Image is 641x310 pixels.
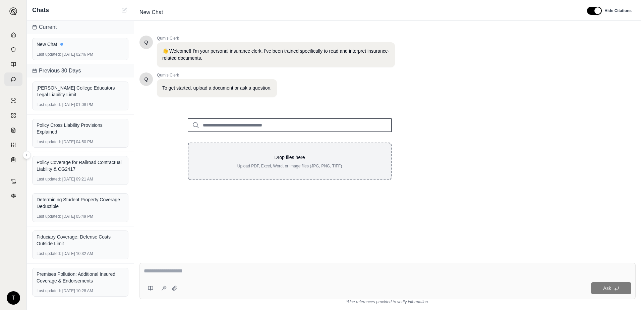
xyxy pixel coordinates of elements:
[4,43,22,56] a: Documents Vault
[37,288,124,294] div: [DATE] 10:28 AM
[4,138,22,152] a: Custom Report
[4,123,22,137] a: Claim Coverage
[4,72,22,86] a: Chat
[603,286,611,291] span: Ask
[27,64,134,77] div: Previous 30 Days
[37,271,124,284] div: Premises Pollution: Additional Insured Coverage & Endorsements
[37,288,61,294] span: Last updated:
[37,52,61,57] span: Last updated:
[162,85,272,92] p: To get started, upload a document or ask a question.
[4,28,22,42] a: Home
[4,58,22,71] a: Prompt Library
[37,102,61,107] span: Last updated:
[4,94,22,107] a: Single Policy
[37,214,61,219] span: Last updated:
[37,41,124,48] div: New Chat
[37,196,124,210] div: Determining Student Property Coverage Deductible
[23,151,31,159] button: Expand sidebar
[604,8,632,13] span: Hide Citations
[144,76,148,83] span: Hello
[120,6,128,14] button: New Chat
[199,163,380,169] p: Upload PDF, Excel, Word, or image files (JPG, PNG, TIFF)
[32,5,49,15] span: Chats
[37,85,124,98] div: [PERSON_NAME] College Educators Legal Liability Limit
[37,251,124,256] div: [DATE] 10:32 AM
[37,52,124,57] div: [DATE] 02:46 PM
[37,234,124,247] div: Fiduciary Coverage: Defense Costs Outside Limit
[37,159,124,172] div: Policy Coverage for Railroad Contractual Liability & CG2417
[4,174,22,188] a: Contract Analysis
[7,5,20,18] button: Expand sidebar
[4,153,22,166] a: Coverage Table
[37,176,61,182] span: Last updated:
[4,189,22,203] a: Legal Search Engine
[157,72,277,78] span: Qumis Clerk
[27,20,134,34] div: Current
[139,299,636,305] div: *Use references provided to verify information.
[162,48,390,62] p: 👋 Welcome!! I'm your personal insurance clerk. I've been trained specifically to read and interpr...
[4,109,22,122] a: Policy Comparisons
[137,7,579,18] div: Edit Title
[37,251,61,256] span: Last updated:
[37,176,124,182] div: [DATE] 09:21 AM
[199,154,380,161] p: Drop files here
[157,36,395,41] span: Qumis Clerk
[37,214,124,219] div: [DATE] 05:49 PM
[37,102,124,107] div: [DATE] 01:08 PM
[37,139,124,145] div: [DATE] 04:50 PM
[137,7,166,18] span: New Chat
[37,139,61,145] span: Last updated:
[9,7,17,15] img: Expand sidebar
[7,291,20,305] div: T
[591,282,631,294] button: Ask
[144,39,148,46] span: Hello
[37,122,124,135] div: Policy Cross Liability Provisions Explained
